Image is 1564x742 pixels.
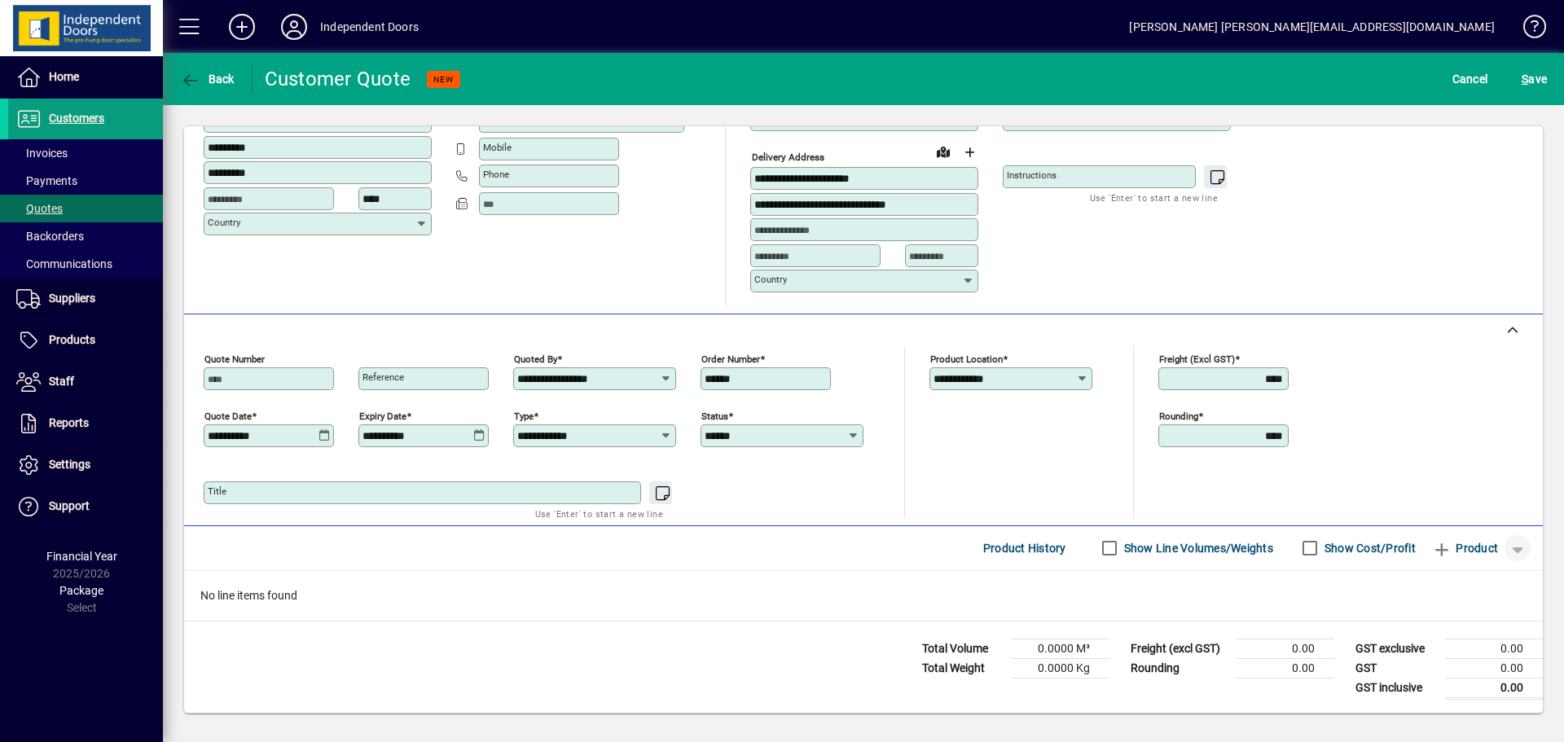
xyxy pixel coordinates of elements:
td: Total Weight [914,658,1012,678]
td: 0.00 [1237,639,1334,658]
span: Home [49,70,79,83]
td: GST [1347,658,1445,678]
td: 0.0000 Kg [1012,658,1109,678]
mat-label: Type [514,410,534,421]
span: Backorders [16,230,84,243]
td: GST exclusive [1347,639,1445,658]
div: No line items found [184,571,1543,621]
span: Products [49,333,95,346]
mat-label: Reference [362,371,404,383]
mat-label: Quote number [204,353,265,364]
button: Save [1518,64,1551,94]
td: 0.00 [1445,678,1543,698]
button: Back [176,64,239,94]
span: Customers [49,112,104,125]
span: Cancel [1452,66,1488,92]
span: Invoices [16,147,68,160]
mat-label: Country [208,217,240,228]
mat-hint: Use 'Enter' to start a new line [1090,188,1218,207]
app-page-header-button: Back [163,64,253,94]
a: Settings [8,445,163,485]
a: Reports [8,403,163,444]
a: Support [8,486,163,527]
a: View on map [930,138,956,165]
span: S [1522,72,1528,86]
a: Communications [8,250,163,278]
span: Support [49,499,90,512]
span: Back [180,72,235,86]
span: NEW [433,74,454,85]
td: Freight (excl GST) [1122,639,1237,658]
div: Customer Quote [265,66,411,92]
mat-hint: Use 'Enter' to start a new line [535,504,663,523]
mat-label: Freight (excl GST) [1159,353,1235,364]
mat-label: Expiry date [359,410,406,421]
mat-label: Phone [483,169,509,180]
mat-label: Country [754,274,787,285]
div: [PERSON_NAME] [PERSON_NAME][EMAIL_ADDRESS][DOMAIN_NAME] [1129,14,1495,40]
td: Rounding [1122,658,1237,678]
a: Payments [8,167,163,195]
button: Choose address [956,139,982,165]
span: Suppliers [49,292,95,305]
a: Suppliers [8,279,163,319]
td: Total Volume [914,639,1012,658]
mat-label: Title [208,485,226,497]
mat-label: Status [701,410,728,421]
a: Home [8,57,163,98]
button: Add [216,12,268,42]
span: Product History [983,535,1066,561]
span: Payments [16,174,77,187]
button: Product History [977,533,1073,563]
mat-label: Order number [701,353,760,364]
span: Financial Year [46,550,117,563]
span: Staff [49,375,74,388]
a: Knowledge Base [1511,3,1544,56]
span: ave [1522,66,1547,92]
mat-label: Product location [930,353,1003,364]
a: Backorders [8,222,163,250]
a: Quotes [8,195,163,222]
button: Profile [268,12,320,42]
span: Quotes [16,202,63,215]
span: Product [1432,535,1498,561]
a: Products [8,320,163,361]
td: 0.00 [1237,658,1334,678]
mat-label: Rounding [1159,410,1198,421]
td: 0.00 [1445,658,1543,678]
label: Show Cost/Profit [1321,540,1416,556]
div: Independent Doors [320,14,419,40]
span: Communications [16,257,112,270]
td: GST inclusive [1347,678,1445,698]
mat-label: Quote date [204,410,252,421]
mat-label: Mobile [483,142,512,153]
button: Product [1424,533,1506,563]
td: 0.00 [1445,639,1543,658]
mat-label: Quoted by [514,353,557,364]
span: Reports [49,416,89,429]
span: Package [59,584,103,597]
a: Staff [8,362,163,402]
span: Settings [49,458,90,471]
a: Invoices [8,139,163,167]
label: Show Line Volumes/Weights [1121,540,1273,556]
button: Cancel [1448,64,1492,94]
mat-label: Instructions [1007,169,1057,181]
td: 0.0000 M³ [1012,639,1109,658]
